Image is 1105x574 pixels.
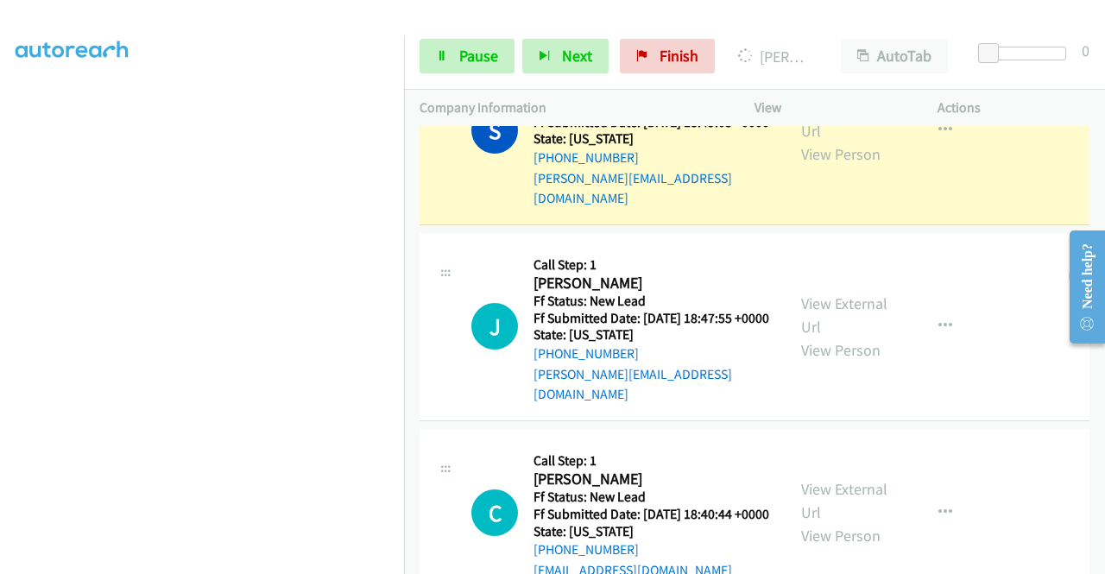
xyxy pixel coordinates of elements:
[471,303,518,350] h1: J
[987,47,1066,60] div: Delay between calls (in seconds)
[562,46,592,66] span: Next
[534,523,769,540] h5: State: [US_STATE]
[534,366,732,403] a: [PERSON_NAME][EMAIL_ADDRESS][DOMAIN_NAME]
[534,470,769,489] h2: [PERSON_NAME]
[459,46,498,66] span: Pause
[801,144,881,164] a: View Person
[534,274,764,293] h2: [PERSON_NAME]
[534,506,769,523] h5: Ff Submitted Date: [DATE] 18:40:44 +0000
[1082,39,1089,62] div: 0
[534,452,769,470] h5: Call Step: 1
[471,303,518,350] div: The call is yet to be attempted
[738,45,810,68] p: [PERSON_NAME]
[534,310,770,327] h5: Ff Submitted Date: [DATE] 18:47:55 +0000
[534,149,639,166] a: [PHONE_NUMBER]
[522,39,609,73] button: Next
[534,170,732,207] a: [PERSON_NAME][EMAIL_ADDRESS][DOMAIN_NAME]
[1056,218,1105,356] iframe: Resource Center
[471,489,518,536] h1: C
[620,39,715,73] a: Finish
[660,46,698,66] span: Finish
[801,293,887,337] a: View External Url
[755,98,906,118] p: View
[534,293,770,310] h5: Ff Status: New Lead
[801,479,887,522] a: View External Url
[471,489,518,536] div: The call is yet to be attempted
[938,98,1089,118] p: Actions
[534,541,639,558] a: [PHONE_NUMBER]
[841,39,948,73] button: AutoTab
[801,526,881,546] a: View Person
[534,489,769,506] h5: Ff Status: New Lead
[420,39,515,73] a: Pause
[534,130,770,148] h5: State: [US_STATE]
[801,340,881,360] a: View Person
[420,98,723,118] p: Company Information
[534,256,770,274] h5: Call Step: 1
[471,107,518,154] h1: S
[534,326,770,344] h5: State: [US_STATE]
[801,98,887,141] a: View External Url
[534,345,639,362] a: [PHONE_NUMBER]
